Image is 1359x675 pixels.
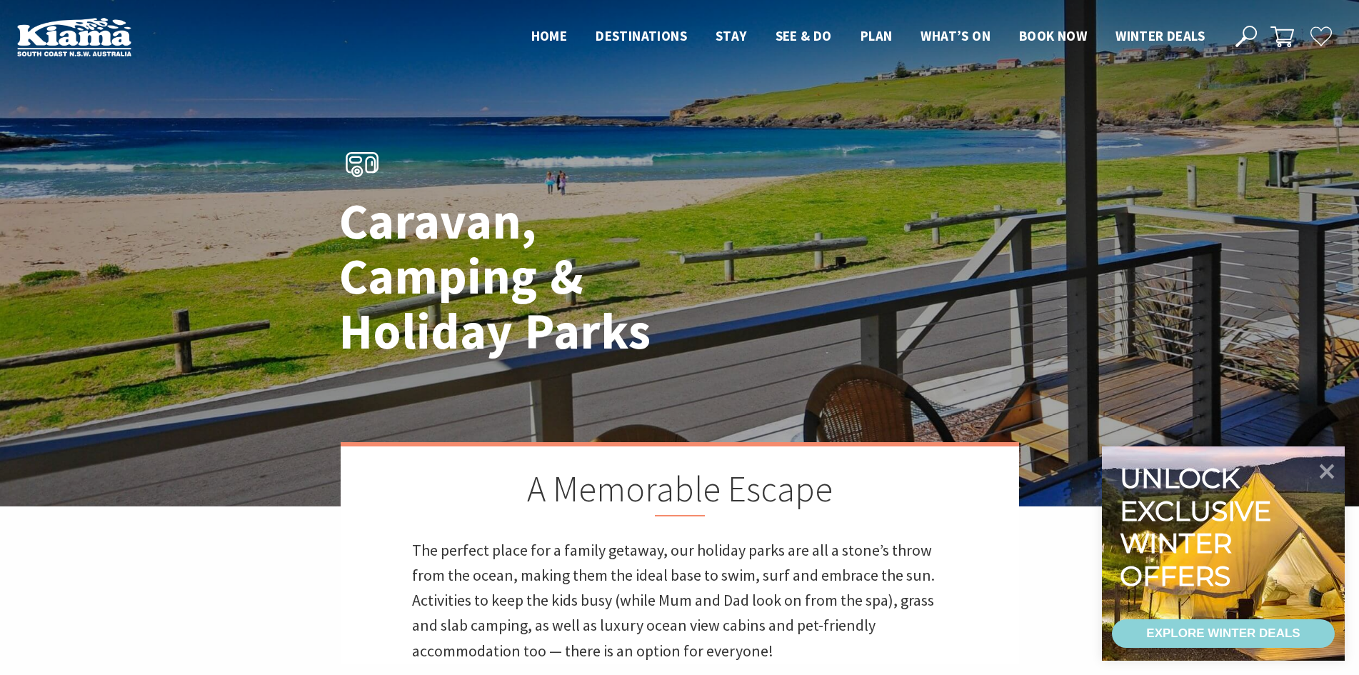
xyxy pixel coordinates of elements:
span: Plan [861,27,893,44]
div: EXPLORE WINTER DEALS [1146,619,1300,648]
span: Winter Deals [1115,27,1205,44]
p: The perfect place for a family getaway, our holiday parks are all a stone’s throw from the ocean,... [412,538,948,664]
nav: Main Menu [517,25,1219,49]
span: Destinations [596,27,687,44]
a: EXPLORE WINTER DEALS [1112,619,1335,648]
span: Stay [716,27,747,44]
span: What’s On [921,27,991,44]
h1: Caravan, Camping & Holiday Parks [339,194,743,359]
h2: A Memorable Escape [412,468,948,516]
div: Unlock exclusive winter offers [1120,462,1278,592]
span: See & Do [776,27,832,44]
span: Home [531,27,568,44]
img: Kiama Logo [17,17,131,56]
span: Book now [1019,27,1087,44]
